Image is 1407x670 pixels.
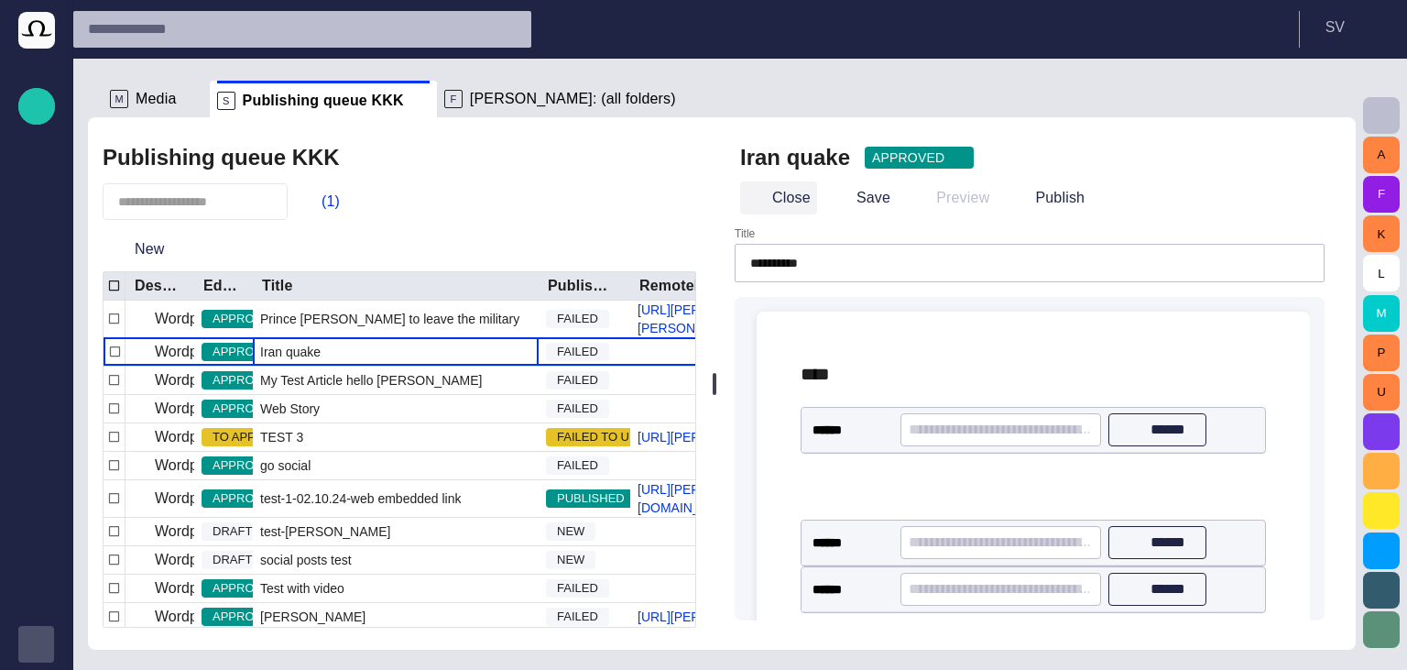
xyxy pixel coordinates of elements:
ul: main menu [18,159,55,626]
span: FAILED [546,400,609,418]
p: Wordpress Reunion [155,577,284,599]
button: New [103,233,197,266]
span: Publishing queue KKK [26,276,48,298]
button: Save [824,181,897,214]
button: U [1363,374,1400,411]
div: Media [18,305,55,342]
p: M [110,90,128,108]
p: Administration [26,349,48,368]
p: Wordpress Reunion [155,398,284,420]
span: Publishing queue KKK [243,92,404,110]
button: K [1363,215,1400,252]
span: APPROVED [202,310,289,328]
p: Publishing queue [26,239,48,258]
label: Title [735,226,755,242]
div: MMedia [103,81,210,117]
p: Story folders [26,203,48,221]
p: Wordpress Reunion [155,549,284,571]
span: DRAFT [202,522,263,541]
p: Wordpress Reunion [155,341,284,363]
span: Rundowns [26,166,48,188]
span: Prince William to leave the military [260,310,519,328]
button: SV [1311,11,1396,44]
span: APPROVED [202,400,289,418]
div: Title [262,277,293,295]
span: Administration [26,349,48,371]
p: Social Media [26,496,48,514]
p: Publishing queue KKK [26,276,48,294]
span: Social Media [26,496,48,518]
span: TEST 3 [260,428,303,446]
span: social posts test [260,551,352,569]
span: go social [260,456,311,475]
p: My OctopusX [26,459,48,478]
span: PUBLISHED [546,489,636,508]
div: AI Assistant [18,599,55,635]
div: Publishing queue [18,232,55,269]
p: Wordpress Reunion [155,426,284,448]
div: F[PERSON_NAME]: (all folders) [437,81,684,117]
span: FAILED [546,371,609,390]
span: [URL][DOMAIN_NAME] [26,569,48,591]
span: Web Story [260,400,320,418]
p: [URL][DOMAIN_NAME] [26,569,48,588]
span: NEW [546,551,595,569]
span: TO APPROVE [202,428,300,446]
div: Editorial status [203,277,238,295]
span: FAILED [546,579,609,598]
a: [URL][PERSON_NAME][DOMAIN_NAME] [630,480,845,517]
a: [URL][PERSON_NAME] [630,608,783,626]
a: [URL][PERSON_NAME][PERSON_NAME] [630,301,845,337]
p: Wordpress Reunion [155,488,284,510]
p: [PERSON_NAME]'s media (playout) [26,423,48,441]
span: Publishing queue [26,239,48,261]
a: [URL][PERSON_NAME] [630,428,783,446]
span: FAILED [546,310,609,328]
span: DRAFT [202,551,263,569]
span: Test with video [260,579,344,598]
span: APPROVED [202,579,289,598]
span: Story folders [26,203,48,225]
span: AI Assistant [26,606,48,628]
span: Iveta Bartošová [260,608,365,626]
div: SPublishing queue KKK [210,81,437,117]
p: Rundowns [26,166,48,184]
span: [PERSON_NAME]'s media (playout) [26,423,48,445]
span: APPROVED [202,343,289,361]
span: APPROVED [872,148,944,167]
div: [URL][DOMAIN_NAME] [18,562,55,599]
span: FAILED [546,343,609,361]
span: APPROVED [202,608,289,626]
button: Close [740,181,817,214]
button: (1) [295,185,348,218]
p: S V [1325,16,1345,38]
span: Editorial Admin [26,533,48,555]
p: Wordpress Reunion [155,606,284,628]
button: P [1363,335,1400,371]
p: S [217,92,235,110]
button: L [1363,255,1400,291]
span: test-1-02.10.24-web embedded link [260,489,461,508]
div: RemoteLink [639,277,725,295]
span: APPROVED [202,371,289,390]
div: Media-test with filter [18,379,55,415]
p: Wordpress Reunion [155,308,284,330]
img: Octopus News Room [18,12,55,49]
span: Media-test with filter [26,386,48,408]
div: Destination [135,277,180,295]
button: M [1363,295,1400,332]
h2: Iran quake [740,143,850,172]
button: F [1363,176,1400,213]
div: [PERSON_NAME]'s media (playout) [18,415,55,452]
span: test-adam [260,522,390,541]
p: F [444,90,463,108]
span: Iran quake [260,343,321,361]
button: APPROVED [865,147,974,169]
span: My OctopusX [26,459,48,481]
span: FAILED TO UN-PUBLISH [546,428,703,446]
button: Publish [1003,181,1091,214]
button: A [1363,137,1400,173]
span: Media [136,90,177,108]
span: Media [26,313,48,335]
p: Media-test with filter [26,386,48,404]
